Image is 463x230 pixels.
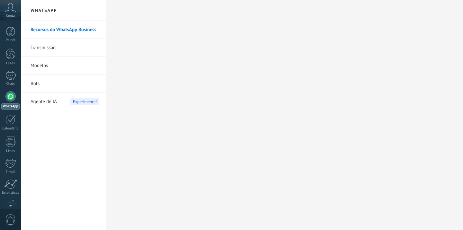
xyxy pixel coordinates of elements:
[21,75,106,93] li: Bots
[1,191,20,195] div: Estatísticas
[1,82,20,86] div: Chats
[1,103,20,110] div: WhatsApp
[70,98,99,105] span: Experimente!
[31,93,57,111] span: Agente de IA
[21,39,106,57] li: Transmissão
[21,57,106,75] li: Modelos
[31,21,99,39] a: Recursos do WhatsApp Business
[31,39,99,57] a: Transmissão
[21,93,106,111] li: Agente de IA
[6,14,15,18] span: Conta
[1,61,20,66] div: Leads
[31,93,99,111] a: Agente de IAExperimente!
[21,21,106,39] li: Recursos do WhatsApp Business
[31,75,99,93] a: Bots
[31,57,99,75] a: Modelos
[1,149,20,153] div: Listas
[1,127,20,131] div: Calendário
[1,170,20,174] div: E-mail
[1,38,20,42] div: Painel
